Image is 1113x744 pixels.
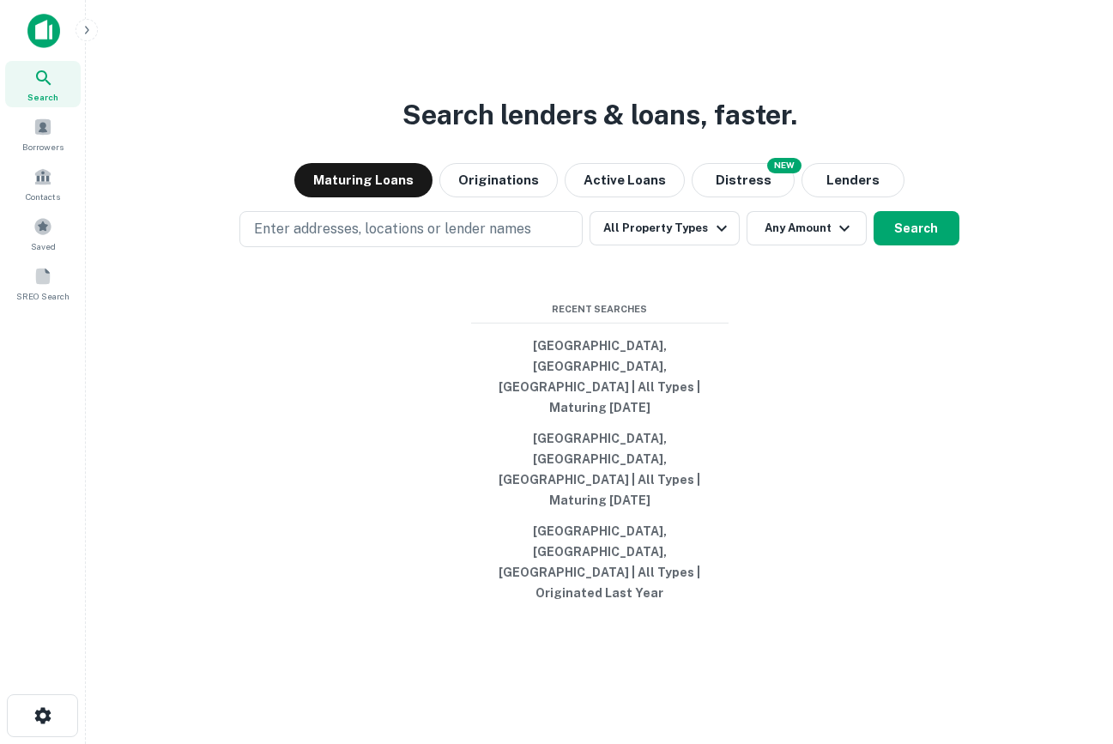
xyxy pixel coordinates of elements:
[471,330,729,423] button: [GEOGRAPHIC_DATA], [GEOGRAPHIC_DATA], [GEOGRAPHIC_DATA] | All Types | Maturing [DATE]
[5,111,81,157] a: Borrowers
[471,423,729,516] button: [GEOGRAPHIC_DATA], [GEOGRAPHIC_DATA], [GEOGRAPHIC_DATA] | All Types | Maturing [DATE]
[471,516,729,608] button: [GEOGRAPHIC_DATA], [GEOGRAPHIC_DATA], [GEOGRAPHIC_DATA] | All Types | Originated Last Year
[565,163,685,197] button: Active Loans
[5,210,81,257] a: Saved
[402,94,797,136] h3: Search lenders & loans, faster.
[1027,607,1113,689] iframe: Chat Widget
[239,211,583,247] button: Enter addresses, locations or lender names
[27,90,58,104] span: Search
[747,211,867,245] button: Any Amount
[590,211,739,245] button: All Property Types
[874,211,959,245] button: Search
[471,302,729,317] span: Recent Searches
[16,289,70,303] span: SREO Search
[5,61,81,107] a: Search
[439,163,558,197] button: Originations
[692,163,795,197] button: Search distressed loans with lien and other non-mortgage details.
[5,260,81,306] a: SREO Search
[22,140,64,154] span: Borrowers
[31,239,56,253] span: Saved
[294,163,432,197] button: Maturing Loans
[801,163,904,197] button: Lenders
[27,14,60,48] img: capitalize-icon.png
[26,190,60,203] span: Contacts
[5,160,81,207] a: Contacts
[254,219,531,239] p: Enter addresses, locations or lender names
[767,158,801,173] div: NEW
